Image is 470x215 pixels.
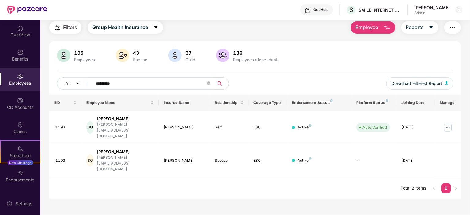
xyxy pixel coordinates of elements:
div: Active [298,124,312,130]
div: Stepathon [1,153,40,159]
th: Insured Name [159,95,210,111]
span: Download Filtered Report [391,80,442,87]
span: caret-down [154,25,158,30]
div: 1193 [55,124,77,130]
img: New Pazcare Logo [7,6,47,14]
img: svg+xml;base64,PHN2ZyBpZD0iRHJvcGRvd24tMzJ4MzIiIHhtbG5zPSJodHRwOi8vd3d3LnczLm9yZy8yMDAwL3N2ZyIgd2... [457,7,461,12]
img: svg+xml;base64,PHN2ZyB4bWxucz0iaHR0cDovL3d3dy53My5vcmcvMjAwMC9zdmciIHdpZHRoPSI4IiBoZWlnaHQ9IjgiIH... [330,99,333,102]
th: Coverage Type [249,95,287,111]
div: ESC [254,158,282,164]
div: Auto Verified [362,124,387,130]
li: Next Page [451,183,461,193]
span: right [454,187,458,190]
li: Previous Page [429,183,439,193]
th: Joining Date [396,95,435,111]
button: Employee [351,21,395,34]
button: right [451,183,461,193]
button: search [214,77,229,90]
li: Total 2 items [401,183,426,193]
img: svg+xml;base64,PHN2ZyBpZD0iU2V0dGluZy0yMHgyMCIgeG1sbnM9Imh0dHA6Ly93d3cudzMub3JnLzIwMDAvc3ZnIiB3aW... [6,201,13,207]
button: Reportscaret-down [401,21,438,34]
div: [DATE] [401,124,430,130]
div: [PERSON_NAME] [97,116,154,122]
div: Spouse [215,158,244,164]
span: left [432,187,436,190]
div: [PERSON_NAME][EMAIL_ADDRESS][DOMAIN_NAME] [97,155,154,172]
a: 1 [441,183,451,193]
div: Employees+dependents [232,57,281,62]
div: SG [86,121,94,134]
div: Self [215,124,244,130]
div: [DATE] [401,158,430,164]
img: svg+xml;base64,PHN2ZyB4bWxucz0iaHR0cDovL3d3dy53My5vcmcvMjAwMC9zdmciIHhtbG5zOnhsaW5rPSJodHRwOi8vd3... [216,49,229,62]
img: svg+xml;base64,PHN2ZyBpZD0iQ2xhaW0iIHhtbG5zPSJodHRwOi8vd3d3LnczLm9yZy8yMDAwL3N2ZyIgd2lkdGg9IjIwIi... [17,122,23,128]
img: svg+xml;base64,PHN2ZyBpZD0iSGVscC0zMngzMiIgeG1sbnM9Imh0dHA6Ly93d3cudzMub3JnLzIwMDAvc3ZnIiB3aWR0aD... [305,7,311,13]
div: 1193 [55,158,77,164]
span: EID [54,100,72,105]
img: svg+xml;base64,PHN2ZyB4bWxucz0iaHR0cDovL3d3dy53My5vcmcvMjAwMC9zdmciIHdpZHRoPSI4IiBoZWlnaHQ9IjgiIH... [309,124,312,127]
img: svg+xml;base64,PHN2ZyBpZD0iQ0RfQWNjb3VudHMiIGRhdGEtbmFtZT0iQ0QgQWNjb3VudHMiIHhtbG5zPSJodHRwOi8vd3... [17,98,23,104]
div: 43 [132,50,149,56]
img: svg+xml;base64,PHN2ZyB4bWxucz0iaHR0cDovL3d3dy53My5vcmcvMjAwMC9zdmciIHhtbG5zOnhsaW5rPSJodHRwOi8vd3... [445,81,448,85]
div: 106 [73,50,96,56]
th: Employee Name [81,95,159,111]
div: Endorsement Status [292,100,347,105]
img: svg+xml;base64,PHN2ZyBpZD0iSG9tZSIgeG1sbnM9Imh0dHA6Ly93d3cudzMub3JnLzIwMDAvc3ZnIiB3aWR0aD0iMjAiIG... [17,25,23,31]
span: Relationship [215,100,239,105]
span: close-circle [207,81,210,87]
span: caret-down [76,81,80,86]
div: 37 [184,50,196,56]
img: svg+xml;base64,PHN2ZyB4bWxucz0iaHR0cDovL3d3dy53My5vcmcvMjAwMC9zdmciIHhtbG5zOnhsaW5rPSJodHRwOi8vd3... [116,49,129,62]
img: svg+xml;base64,PHN2ZyBpZD0iRW1wbG95ZWVzIiB4bWxucz0iaHR0cDovL3d3dy53My5vcmcvMjAwMC9zdmciIHdpZHRoPS... [17,73,23,80]
div: 186 [232,50,281,56]
div: Admin [414,10,450,15]
li: 1 [441,183,451,193]
button: Filters [49,21,81,34]
div: [PERSON_NAME] [164,124,205,130]
div: [PERSON_NAME] [414,5,450,10]
span: Group Health Insurance [92,24,148,31]
img: svg+xml;base64,PHN2ZyB4bWxucz0iaHR0cDovL3d3dy53My5vcmcvMjAwMC9zdmciIHhtbG5zOnhsaW5rPSJodHRwOi8vd3... [57,49,70,62]
th: Manage [435,95,461,111]
td: - [351,144,396,177]
img: svg+xml;base64,PHN2ZyB4bWxucz0iaHR0cDovL3d3dy53My5vcmcvMjAwMC9zdmciIHhtbG5zOnhsaW5rPSJodHRwOi8vd3... [168,49,182,62]
img: manageButton [443,123,453,132]
div: ESC [254,124,282,130]
div: Active [298,158,312,164]
div: SG [86,154,94,167]
img: svg+xml;base64,PHN2ZyB4bWxucz0iaHR0cDovL3d3dy53My5vcmcvMjAwMC9zdmciIHdpZHRoPSIyNCIgaGVpZ2h0PSIyNC... [54,24,61,32]
button: Download Filtered Report [386,77,453,90]
span: Reports [406,24,424,31]
img: svg+xml;base64,PHN2ZyB4bWxucz0iaHR0cDovL3d3dy53My5vcmcvMjAwMC9zdmciIHdpZHRoPSI4IiBoZWlnaHQ9IjgiIH... [386,99,388,102]
span: Filters [63,24,77,31]
img: svg+xml;base64,PHN2ZyB4bWxucz0iaHR0cDovL3d3dy53My5vcmcvMjAwMC9zdmciIHdpZHRoPSI4IiBoZWlnaHQ9IjgiIH... [309,157,312,160]
div: Child [184,57,196,62]
div: Employees [73,57,96,62]
span: caret-down [429,25,434,30]
div: [PERSON_NAME][EMAIL_ADDRESS][DOMAIN_NAME] [97,122,154,139]
img: svg+xml;base64,PHN2ZyB4bWxucz0iaHR0cDovL3d3dy53My5vcmcvMjAwMC9zdmciIHhtbG5zOnhsaW5rPSJodHRwOi8vd3... [383,24,391,32]
img: svg+xml;base64,PHN2ZyBpZD0iQmVuZWZpdHMiIHhtbG5zPSJodHRwOi8vd3d3LnczLm9yZy8yMDAwL3N2ZyIgd2lkdGg9Ij... [17,49,23,55]
div: Spouse [132,57,149,62]
div: [PERSON_NAME] [97,149,154,155]
div: Get Help [313,7,328,12]
img: svg+xml;base64,PHN2ZyBpZD0iRW5kb3JzZW1lbnRzIiB4bWxucz0iaHR0cDovL3d3dy53My5vcmcvMjAwMC9zdmciIHdpZH... [17,170,23,176]
button: Group Health Insurancecaret-down [88,21,163,34]
span: Employee Name [86,100,149,105]
div: SMILE INTERNET TECHNOLOGIES PRIVATE LIMITED [358,7,401,13]
button: Allcaret-down [57,77,94,90]
span: S [349,6,353,13]
img: svg+xml;base64,PHN2ZyB4bWxucz0iaHR0cDovL3d3dy53My5vcmcvMjAwMC9zdmciIHdpZHRoPSIyMSIgaGVpZ2h0PSIyMC... [17,146,23,152]
span: All [65,80,70,87]
div: Settings [14,201,34,207]
div: New Challenge [7,160,33,165]
th: EID [49,95,81,111]
div: Platform Status [356,100,392,105]
div: [PERSON_NAME] [164,158,205,164]
img: svg+xml;base64,PHN2ZyB4bWxucz0iaHR0cDovL3d3dy53My5vcmcvMjAwMC9zdmciIHdpZHRoPSIyNCIgaGVpZ2h0PSIyNC... [449,24,456,32]
span: close-circle [207,81,210,85]
span: Employee [355,24,378,31]
button: left [429,183,439,193]
span: search [214,81,226,86]
th: Relationship [210,95,249,111]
